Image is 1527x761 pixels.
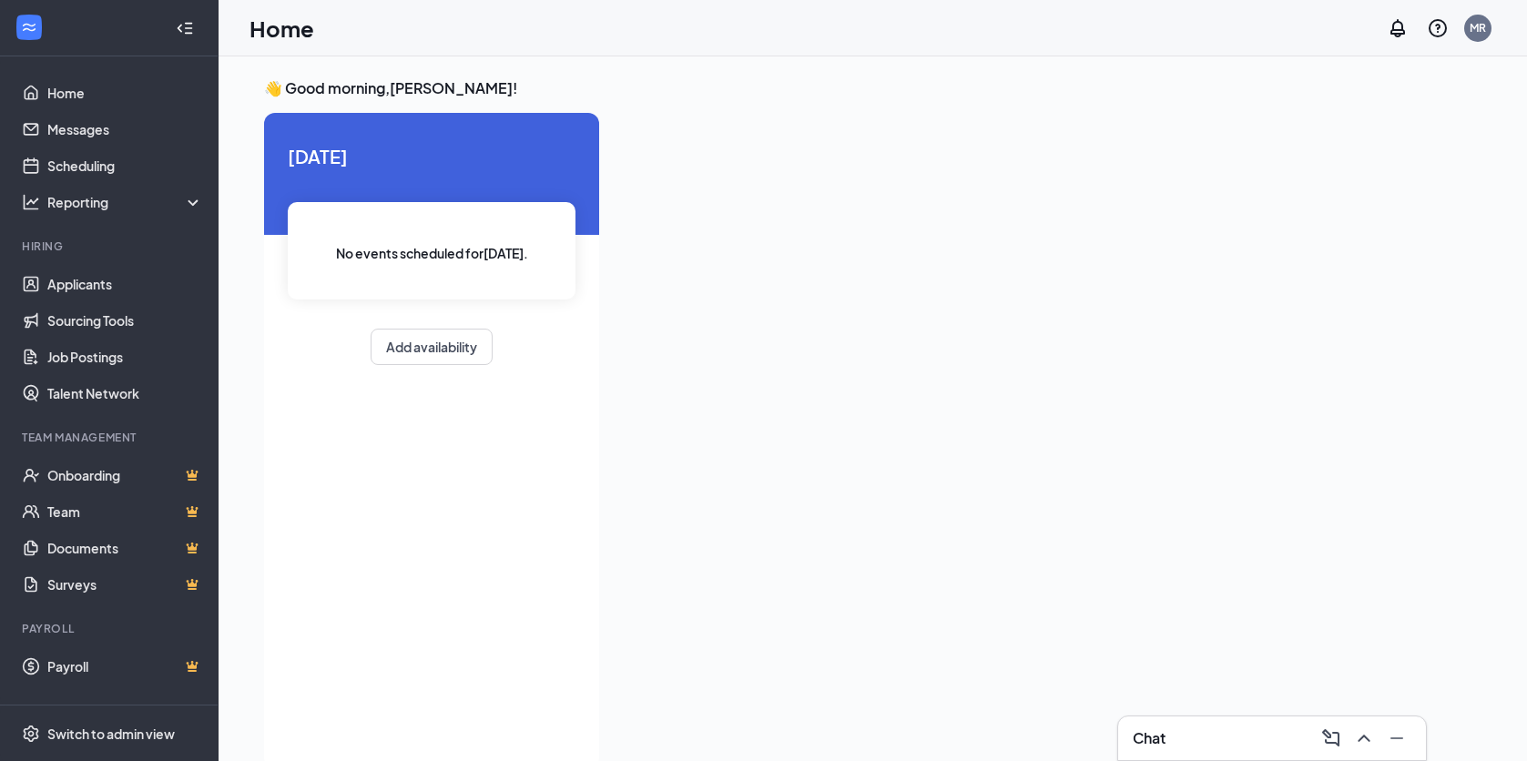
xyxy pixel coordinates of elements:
[1470,20,1486,36] div: MR
[47,193,204,211] div: Reporting
[22,725,40,743] svg: Settings
[1349,724,1379,753] button: ChevronUp
[22,430,199,445] div: Team Management
[176,19,194,37] svg: Collapse
[22,193,40,211] svg: Analysis
[249,13,314,44] h1: Home
[47,648,203,685] a: PayrollCrown
[371,329,493,365] button: Add availability
[47,75,203,111] a: Home
[1133,728,1166,748] h3: Chat
[47,493,203,530] a: TeamCrown
[1317,724,1346,753] button: ComposeMessage
[1382,724,1411,753] button: Minimize
[47,147,203,184] a: Scheduling
[47,457,203,493] a: OnboardingCrown
[47,302,203,339] a: Sourcing Tools
[47,375,203,411] a: Talent Network
[47,111,203,147] a: Messages
[264,78,1481,98] h3: 👋 Good morning, [PERSON_NAME] !
[336,243,528,263] span: No events scheduled for [DATE] .
[22,238,199,254] div: Hiring
[47,566,203,603] a: SurveysCrown
[1320,727,1342,749] svg: ComposeMessage
[1387,17,1409,39] svg: Notifications
[1353,727,1375,749] svg: ChevronUp
[22,621,199,636] div: Payroll
[47,725,175,743] div: Switch to admin view
[288,142,575,170] span: [DATE]
[47,266,203,302] a: Applicants
[1386,727,1408,749] svg: Minimize
[1427,17,1449,39] svg: QuestionInfo
[47,339,203,375] a: Job Postings
[20,18,38,36] svg: WorkstreamLogo
[47,530,203,566] a: DocumentsCrown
